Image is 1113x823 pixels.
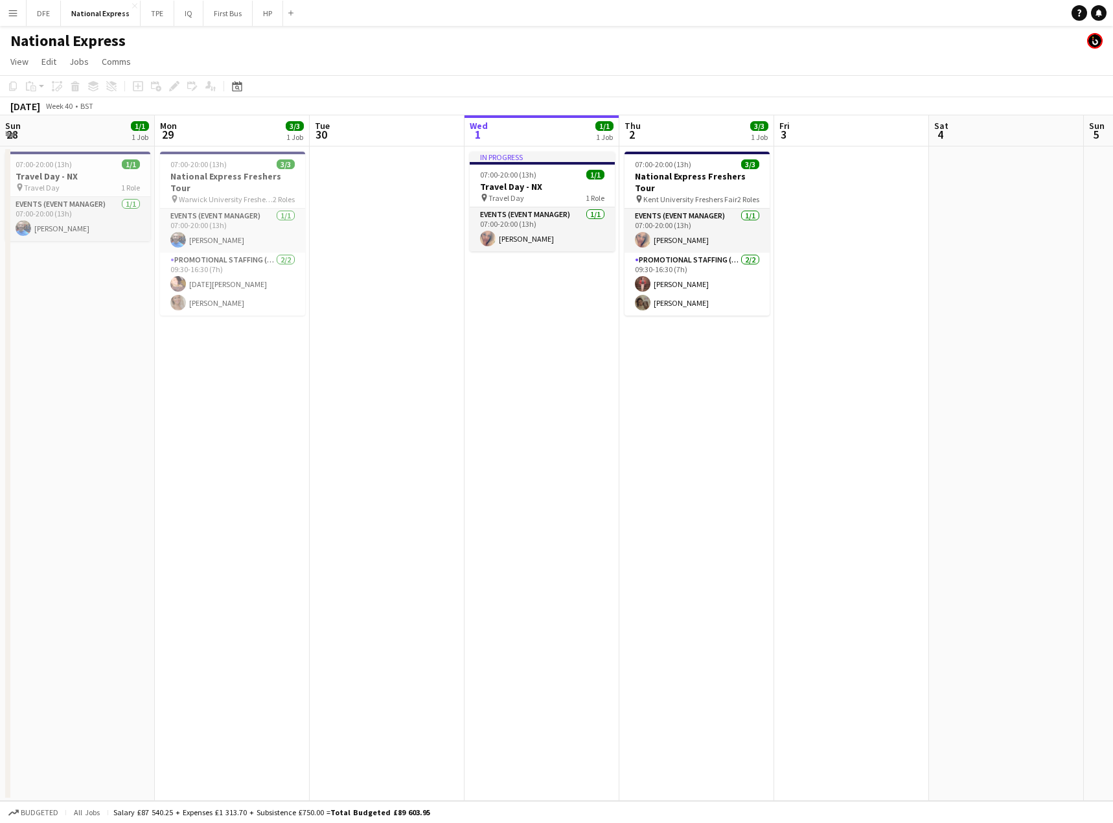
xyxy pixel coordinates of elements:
[64,53,94,70] a: Jobs
[643,194,737,204] span: Kent University Freshers Fair
[5,170,150,182] h3: Travel Day - NX
[5,152,150,241] app-job-card: 07:00-20:00 (13h)1/1Travel Day - NX Travel Day1 RoleEvents (Event Manager)1/107:00-20:00 (13h)[PE...
[43,101,75,111] span: Week 40
[470,152,615,162] div: In progress
[750,121,768,131] span: 3/3
[61,1,141,26] button: National Express
[625,170,770,194] h3: National Express Freshers Tour
[27,1,61,26] button: DFE
[10,31,126,51] h1: National Express
[160,120,177,132] span: Mon
[286,121,304,131] span: 3/3
[5,197,150,241] app-card-role: Events (Event Manager)1/107:00-20:00 (13h)[PERSON_NAME]
[158,127,177,142] span: 29
[160,152,305,316] app-job-card: 07:00-20:00 (13h)3/3National Express Freshers Tour Warwick University Freshers Fair2 RolesEvents ...
[625,120,641,132] span: Thu
[253,1,283,26] button: HP
[330,807,430,817] span: Total Budgeted £89 603.95
[751,132,768,142] div: 1 Job
[5,120,21,132] span: Sun
[777,127,790,142] span: 3
[1089,120,1105,132] span: Sun
[10,56,29,67] span: View
[468,127,488,142] span: 1
[179,194,273,204] span: Warwick University Freshers Fair
[174,1,203,26] button: IQ
[315,120,330,132] span: Tue
[273,194,295,204] span: 2 Roles
[10,100,40,113] div: [DATE]
[625,209,770,253] app-card-role: Events (Event Manager)1/107:00-20:00 (13h)[PERSON_NAME]
[36,53,62,70] a: Edit
[635,159,691,169] span: 07:00-20:00 (13h)
[470,181,615,192] h3: Travel Day - NX
[132,132,148,142] div: 1 Job
[5,53,34,70] a: View
[131,121,149,131] span: 1/1
[586,193,604,203] span: 1 Role
[470,120,488,132] span: Wed
[170,159,227,169] span: 07:00-20:00 (13h)
[80,101,93,111] div: BST
[160,170,305,194] h3: National Express Freshers Tour
[470,152,615,251] app-job-card: In progress07:00-20:00 (13h)1/1Travel Day - NX Travel Day1 RoleEvents (Event Manager)1/107:00-20:...
[596,132,613,142] div: 1 Job
[741,159,759,169] span: 3/3
[470,207,615,251] app-card-role: Events (Event Manager)1/107:00-20:00 (13h)[PERSON_NAME]
[595,121,614,131] span: 1/1
[97,53,136,70] a: Comms
[625,253,770,316] app-card-role: Promotional Staffing (Brand Ambassadors)2/209:30-16:30 (7h)[PERSON_NAME][PERSON_NAME]
[122,159,140,169] span: 1/1
[41,56,56,67] span: Edit
[1087,33,1103,49] app-user-avatar: Tim Bodenham
[24,183,60,192] span: Travel Day
[160,253,305,316] app-card-role: Promotional Staffing (Brand Ambassadors)2/209:30-16:30 (7h)[DATE][PERSON_NAME][PERSON_NAME]
[779,120,790,132] span: Fri
[71,807,102,817] span: All jobs
[21,808,58,817] span: Budgeted
[141,1,174,26] button: TPE
[3,127,21,142] span: 28
[102,56,131,67] span: Comms
[277,159,295,169] span: 3/3
[160,209,305,253] app-card-role: Events (Event Manager)1/107:00-20:00 (13h)[PERSON_NAME]
[737,194,759,204] span: 2 Roles
[16,159,72,169] span: 07:00-20:00 (13h)
[623,127,641,142] span: 2
[313,127,330,142] span: 30
[480,170,536,180] span: 07:00-20:00 (13h)
[932,127,948,142] span: 4
[203,1,253,26] button: First Bus
[113,807,430,817] div: Salary £87 540.25 + Expenses £1 313.70 + Subsistence £750.00 =
[625,152,770,316] app-job-card: 07:00-20:00 (13h)3/3National Express Freshers Tour Kent University Freshers Fair2 RolesEvents (Ev...
[69,56,89,67] span: Jobs
[6,806,60,820] button: Budgeted
[934,120,948,132] span: Sat
[286,132,303,142] div: 1 Job
[586,170,604,180] span: 1/1
[488,193,524,203] span: Travel Day
[1087,127,1105,142] span: 5
[121,183,140,192] span: 1 Role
